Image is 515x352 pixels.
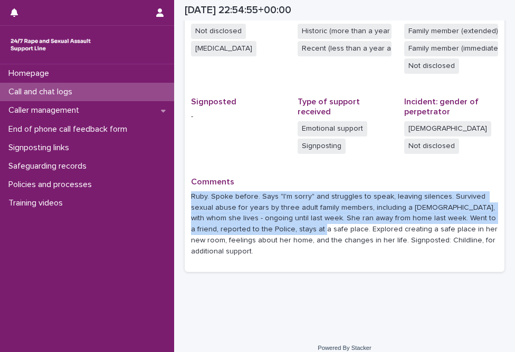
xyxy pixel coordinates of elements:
span: Incident: gender of perpetrator [404,97,479,116]
p: Signposting links [4,143,78,153]
img: rhQMoQhaT3yELyF149Cw [8,34,93,55]
span: Not disclosed [404,58,459,74]
span: Not disclosed [191,24,246,39]
span: Family member (immediate) [404,41,498,56]
span: [DEMOGRAPHIC_DATA] [404,121,491,136]
p: Training videos [4,198,71,208]
span: Signposting [298,139,346,154]
span: Recent (less than a year ago) [298,41,392,56]
p: Safeguarding records [4,161,95,171]
a: Powered By Stacker [318,345,371,351]
p: Policies and processes [4,180,100,190]
p: Call and chat logs [4,87,81,97]
p: End of phone call feedback form [4,124,136,134]
span: Emotional support [298,121,367,136]
span: Not disclosed [404,139,459,154]
span: Family member (extended) [404,24,498,39]
span: [MEDICAL_DATA] [191,41,256,56]
p: - [191,111,285,122]
h2: [DATE] 22:54:55+00:00 [185,4,291,16]
span: Type of support received [298,97,360,116]
p: Ruby. Spoke before. Says "I'm sorry" and struggles to speak, leaving silences. Survived sexual ab... [191,191,498,257]
p: Homepage [4,69,58,79]
span: Signposted [191,97,236,106]
span: Historic (more than a year ago) [298,24,392,39]
span: Comments [191,178,234,186]
p: Caller management [4,105,88,115]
